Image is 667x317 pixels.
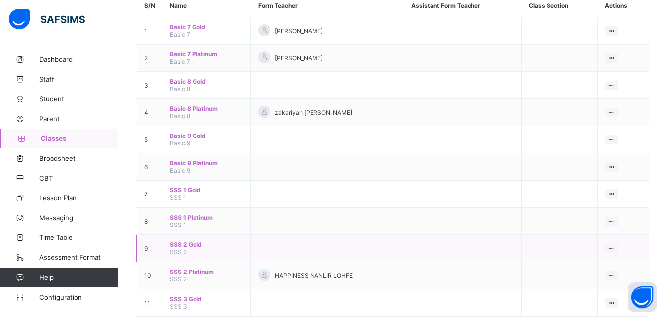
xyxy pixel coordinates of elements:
[170,23,243,31] span: Basic 7 Gold
[170,159,243,167] span: Basic 9 Platinum
[170,167,190,174] span: Basic 9
[137,262,162,289] td: 10
[170,105,243,112] span: Basic 8 Platinum
[628,282,657,312] button: Open asap
[170,139,190,147] span: Basic 9
[170,295,243,303] span: SSS 3 Gold
[9,9,85,30] img: safsims
[170,275,187,283] span: SSS 2
[39,293,118,301] span: Configuration
[137,235,162,262] td: 9
[39,75,118,83] span: Staff
[170,248,187,256] span: SSS 2
[170,85,190,92] span: Basic 8
[170,214,243,221] span: SSS 1 Platinum
[39,253,118,261] span: Assessment Format
[39,233,118,241] span: Time Table
[275,109,352,116] span: zakariyah [PERSON_NAME]
[39,214,118,222] span: Messaging
[170,241,243,248] span: SSS 2 Gold
[137,72,162,99] td: 3
[137,17,162,45] td: 1
[275,27,323,35] span: [PERSON_NAME]
[170,58,190,65] span: Basic 7
[39,194,118,202] span: Lesson Plan
[170,194,186,201] span: SSS 1
[170,78,243,85] span: Basic 8 Gold
[170,50,243,58] span: Basic 7 Platinum
[170,132,243,139] span: Basic 9 Gold
[39,174,118,182] span: CBT
[137,153,162,181] td: 6
[39,154,118,162] span: Broadsheet
[170,268,243,275] span: SSS 2 Platinum
[137,208,162,235] td: 8
[39,273,118,281] span: Help
[170,31,190,38] span: Basic 7
[137,181,162,208] td: 7
[170,221,186,228] span: SSS 1
[170,303,187,310] span: SSS 3
[39,115,118,123] span: Parent
[39,55,118,63] span: Dashboard
[170,186,243,194] span: SSS 1 Gold
[137,45,162,72] td: 2
[39,95,118,103] span: Student
[137,126,162,153] td: 5
[170,112,190,120] span: Basic 8
[137,289,162,317] td: 11
[137,99,162,126] td: 4
[41,135,118,142] span: Classes
[275,272,353,279] span: HAPPINESS NANLIR LOHFE
[275,54,323,62] span: [PERSON_NAME]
